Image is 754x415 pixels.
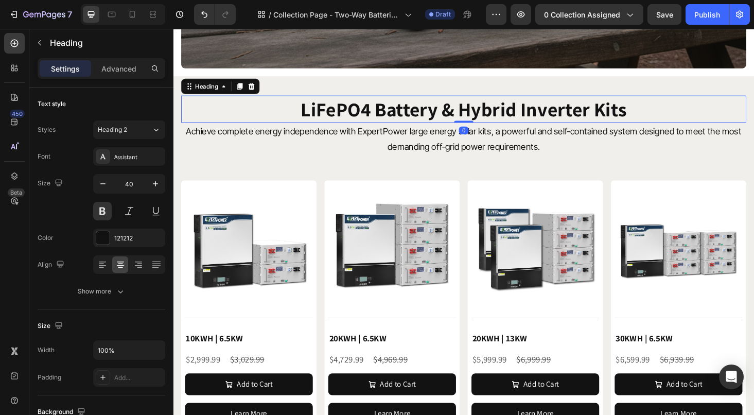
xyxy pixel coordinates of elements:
[38,152,50,161] div: Font
[114,373,163,383] div: Add...
[194,4,236,25] div: Undo/Redo
[535,4,643,25] button: 0 collection assigned
[173,29,754,415] iframe: Design area
[544,9,620,20] span: 0 collection assigned
[101,63,136,74] p: Advanced
[212,344,250,358] div: $4,969.99
[114,152,163,162] div: Assistant
[12,344,51,358] div: $2,999.99
[12,322,148,336] h2: 10KWH | 6.5KW
[38,345,55,355] div: Width
[364,344,402,358] div: $6,999.99
[8,71,609,100] h2: LiFePO4 Battery & Hybrid Inverter Kits
[469,367,605,390] button: Add to Cart
[38,99,66,109] div: Text style
[165,165,301,301] a: 20KWH | 6.5KW
[516,344,555,358] div: $6,939.99
[38,125,56,134] div: Styles
[273,9,400,20] span: Collection Page - Two-Way Batteries - 1
[59,344,98,358] div: $3,029.99
[94,341,165,359] input: Auto
[656,10,673,19] span: Save
[38,319,65,333] div: Size
[10,110,25,118] div: 450
[317,322,453,336] h2: 20KWH | 13KW
[317,367,453,390] button: Add to Cart
[686,4,729,25] button: Publish
[8,188,25,197] div: Beta
[524,371,563,386] div: Add to Cart
[12,367,148,390] button: Add to Cart
[93,120,165,139] button: Heading 2
[9,101,608,134] p: Achieve complete energy independence with ExpertPower large energy solar kits, a powerful and sel...
[719,365,744,389] div: Open Intercom Messenger
[50,37,161,49] p: Heading
[98,125,127,134] span: Heading 2
[469,165,605,301] a: 30KWH | 6.5KW
[21,57,49,66] div: Heading
[67,8,72,21] p: 7
[165,367,301,390] button: Add to Cart
[114,234,163,243] div: 121212
[38,233,54,243] div: Color
[317,165,453,301] a: 20KWH | 13KW
[469,322,605,336] h2: 30KWH | 6.5KW
[372,371,410,386] div: Add to Cart
[304,104,314,112] div: 0
[78,286,126,297] div: Show more
[317,344,356,358] div: $5,999.99
[38,177,65,191] div: Size
[38,282,165,301] button: Show more
[694,9,720,20] div: Publish
[647,4,681,25] button: Save
[38,258,66,272] div: Align
[165,344,203,358] div: $4,729.99
[269,9,271,20] span: /
[317,165,453,301] img: 20KWH | 13KW - ExpertPower Direct
[435,10,451,19] span: Draft
[12,165,148,301] a: 10KWH | 6.5KW
[220,371,258,386] div: Add to Cart
[67,371,106,386] div: Add to Cart
[469,344,508,358] div: $6,599.99
[51,63,80,74] p: Settings
[4,4,77,25] button: 7
[165,322,301,336] h2: 20KWH | 6.5KW
[38,373,61,382] div: Padding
